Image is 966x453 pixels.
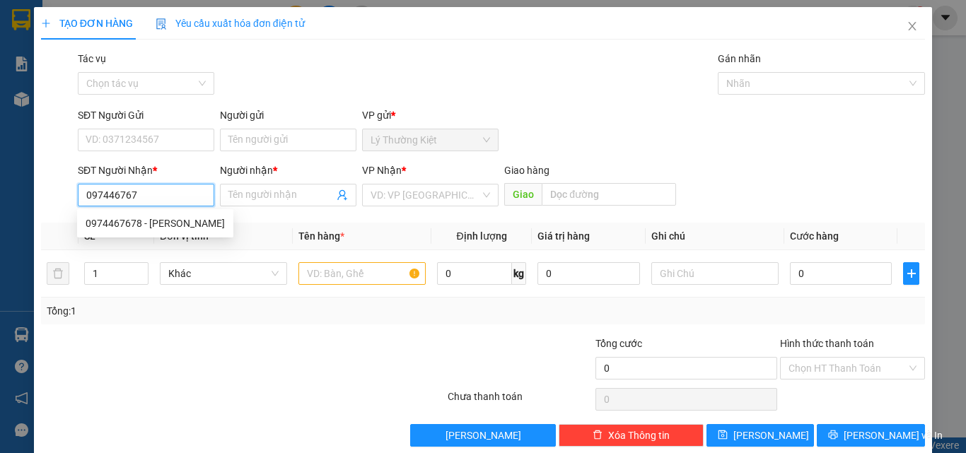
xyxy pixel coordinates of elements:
[47,262,69,285] button: delete
[298,262,426,285] input: VD: Bàn, Ghế
[595,338,642,349] span: Tổng cước
[904,268,919,279] span: plus
[41,18,133,29] span: TẠO ĐƠN HÀNG
[651,262,779,285] input: Ghi Chú
[780,338,874,349] label: Hình thức thanh toán
[537,230,590,242] span: Giá trị hàng
[593,430,603,441] span: delete
[12,46,125,63] div: PHÚ
[168,263,279,284] span: Khác
[504,165,549,176] span: Giao hàng
[410,424,555,447] button: [PERSON_NAME]
[298,230,344,242] span: Tên hàng
[706,424,815,447] button: save[PERSON_NAME]
[12,63,125,83] div: 0889740859
[542,183,676,206] input: Dọc đường
[77,212,233,235] div: 0974467678 - Cát Tường
[220,163,356,178] div: Người nhận
[78,53,106,64] label: Tác vụ
[12,13,34,28] span: Gửi:
[11,93,33,107] span: CR :
[78,107,214,123] div: SĐT Người Gửi
[446,389,594,413] div: Chưa thanh toán
[446,428,521,443] span: [PERSON_NAME]
[78,163,214,178] div: SĐT Người Nhận
[156,18,305,29] span: Yêu cầu xuất hóa đơn điện tử
[220,107,356,123] div: Người gửi
[892,7,932,47] button: Close
[828,430,838,441] span: printer
[817,424,925,447] button: printer[PERSON_NAME] và In
[135,63,279,83] div: 0813999490
[844,428,943,443] span: [PERSON_NAME] và In
[371,129,490,151] span: Lý Thường Kiệt
[47,303,374,319] div: Tổng: 1
[790,230,839,242] span: Cước hàng
[512,262,526,285] span: kg
[12,12,125,46] div: Lý Thường Kiệt
[504,183,542,206] span: Giao
[337,189,348,201] span: user-add
[907,20,918,32] span: close
[135,12,279,46] div: BX [GEOGRAPHIC_DATA]
[903,262,919,285] button: plus
[537,262,639,285] input: 0
[718,430,728,441] span: save
[135,46,279,63] div: VY
[41,18,51,28] span: plus
[156,18,167,30] img: icon
[608,428,670,443] span: Xóa Thông tin
[135,13,169,28] span: Nhận:
[362,107,499,123] div: VP gửi
[559,424,704,447] button: deleteXóa Thông tin
[456,230,506,242] span: Định lượng
[733,428,809,443] span: [PERSON_NAME]
[362,165,402,176] span: VP Nhận
[646,223,784,250] th: Ghi chú
[11,91,127,108] div: 30.000
[718,53,761,64] label: Gán nhãn
[86,216,225,231] div: 0974467678 - [PERSON_NAME]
